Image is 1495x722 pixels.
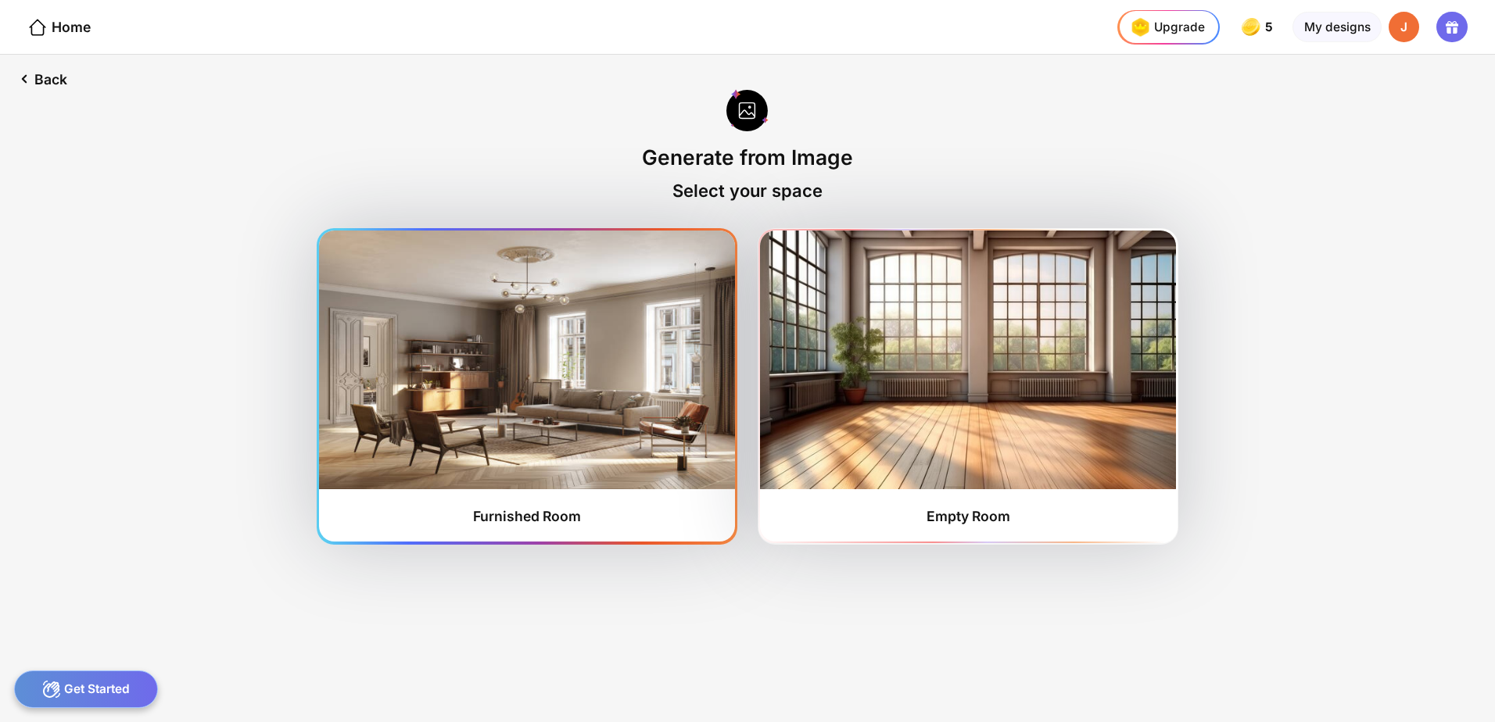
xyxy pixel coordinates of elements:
[14,670,159,708] div: Get Started
[319,231,734,488] img: furnishedRoom1.jpg
[642,145,853,170] div: Generate from Image
[27,17,91,38] div: Home
[1389,12,1420,43] div: J
[927,508,1010,524] div: Empty Room
[1126,13,1153,41] img: upgrade-nav-btn-icon.gif
[1265,20,1276,34] span: 5
[760,231,1175,488] img: furnishedRoom2.jpg
[473,508,581,524] div: Furnished Room
[672,180,823,201] div: Select your space
[1126,13,1204,41] div: Upgrade
[1292,12,1381,43] div: My designs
